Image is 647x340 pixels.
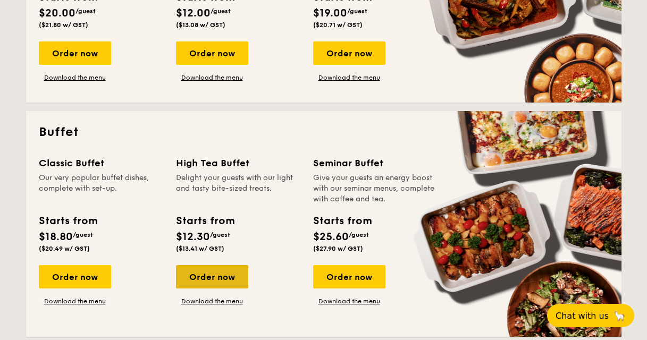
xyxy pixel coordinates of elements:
[313,173,438,205] div: Give your guests an energy boost with our seminar menus, complete with coffee and tea.
[313,21,363,29] span: ($20.71 w/ GST)
[39,297,111,305] a: Download the menu
[39,7,75,20] span: $20.00
[313,231,349,243] span: $25.60
[176,245,224,252] span: ($13.41 w/ GST)
[176,7,211,20] span: $12.00
[39,213,97,229] div: Starts from
[313,297,385,305] a: Download the menu
[75,7,96,15] span: /guest
[210,231,230,239] span: /guest
[313,245,363,252] span: ($27.90 w/ GST)
[313,213,371,229] div: Starts from
[556,311,609,321] span: Chat with us
[176,231,210,243] span: $12.30
[39,231,73,243] span: $18.80
[176,297,248,305] a: Download the menu
[613,310,626,322] span: 🦙
[176,21,225,29] span: ($13.08 w/ GST)
[39,73,111,82] a: Download the menu
[211,7,231,15] span: /guest
[176,156,300,171] div: High Tea Buffet
[39,21,88,29] span: ($21.80 w/ GST)
[39,245,90,252] span: ($20.49 w/ GST)
[313,73,385,82] a: Download the menu
[39,265,111,288] div: Order now
[313,7,347,20] span: $19.00
[39,41,111,65] div: Order now
[313,156,438,171] div: Seminar Buffet
[73,231,93,239] span: /guest
[347,7,367,15] span: /guest
[547,304,634,327] button: Chat with us🦙
[176,265,248,288] div: Order now
[176,213,234,229] div: Starts from
[39,173,163,205] div: Our very popular buffet dishes, complete with set-up.
[349,231,369,239] span: /guest
[39,124,609,141] h2: Buffet
[313,41,385,65] div: Order now
[313,265,385,288] div: Order now
[176,41,248,65] div: Order now
[176,173,300,205] div: Delight your guests with our light and tasty bite-sized treats.
[176,73,248,82] a: Download the menu
[39,156,163,171] div: Classic Buffet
